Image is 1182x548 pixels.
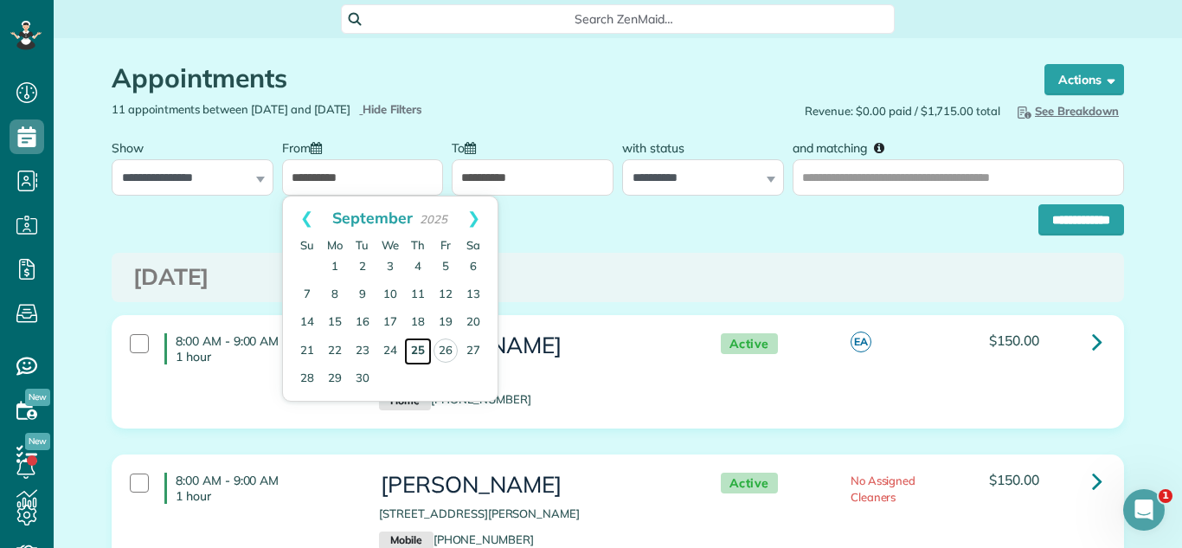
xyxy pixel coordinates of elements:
a: 24 [376,338,404,365]
span: Thursday [411,238,425,252]
span: Wednesday [382,238,399,252]
p: [STREET_ADDRESS] [379,366,685,383]
span: Revenue: $0.00 paid / $1,715.00 total [805,103,1000,119]
button: See Breakdown [1009,101,1124,120]
a: 4 [404,254,432,281]
a: 22 [321,338,349,365]
a: 19 [432,309,459,337]
a: 25 [404,338,432,365]
span: New [25,433,50,450]
a: 13 [459,281,487,309]
h4: 8:00 AM - 9:00 AM [164,473,353,504]
p: 1 hour [176,488,353,504]
span: Monday [327,238,343,252]
a: 3 [376,254,404,281]
span: Friday [440,238,451,252]
a: 7 [293,281,321,309]
span: $150.00 [989,332,1039,349]
label: From [282,131,331,163]
span: September [332,208,413,227]
a: 15 [321,309,349,337]
h4: 8:00 AM - 9:00 AM [164,333,353,364]
a: 5 [432,254,459,281]
button: Actions [1044,64,1124,95]
span: See Breakdown [1014,104,1119,118]
a: 17 [376,309,404,337]
span: Hide Filters [363,101,422,118]
a: 26 [434,338,458,363]
span: Sunday [300,238,314,252]
a: 30 [349,365,376,393]
a: 9 [349,281,376,309]
h1: Appointments [112,64,1012,93]
iframe: Intercom live chat [1123,489,1165,531]
span: Active [721,333,778,355]
span: $150.00 [989,471,1039,488]
a: 8 [321,281,349,309]
a: 20 [459,309,487,337]
span: 2025 [420,212,447,226]
a: 2 [349,254,376,281]
a: 21 [293,338,321,365]
a: 23 [349,338,376,365]
a: 12 [432,281,459,309]
h3: [PERSON_NAME] [379,473,685,498]
a: Next [450,197,498,240]
span: No Assigned Cleaners [851,474,916,504]
label: and matching [793,131,897,163]
label: To [452,131,485,163]
span: EA [851,332,871,352]
a: Hide Filters [359,102,422,116]
h3: [DATE] [133,265,1102,290]
div: 11 appointments between [DATE] and [DATE] [99,101,618,118]
span: Saturday [466,238,480,252]
p: [STREET_ADDRESS][PERSON_NAME] [379,506,685,522]
a: 6 [459,254,487,281]
span: New [25,389,50,406]
a: Home[PHONE_NUMBER] [379,392,531,406]
a: 28 [293,365,321,393]
a: 18 [404,309,432,337]
a: 10 [376,281,404,309]
span: 1 [1159,489,1172,503]
a: 16 [349,309,376,337]
a: 29 [321,365,349,393]
a: Prev [283,197,331,240]
a: Mobile[PHONE_NUMBER] [379,532,534,546]
span: Tuesday [356,238,369,252]
a: 27 [459,338,487,365]
p: 1 hour [176,349,353,364]
a: 11 [404,281,432,309]
a: 1 [321,254,349,281]
a: 14 [293,309,321,337]
h3: [PERSON_NAME] [379,333,685,358]
span: Active [721,473,778,494]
